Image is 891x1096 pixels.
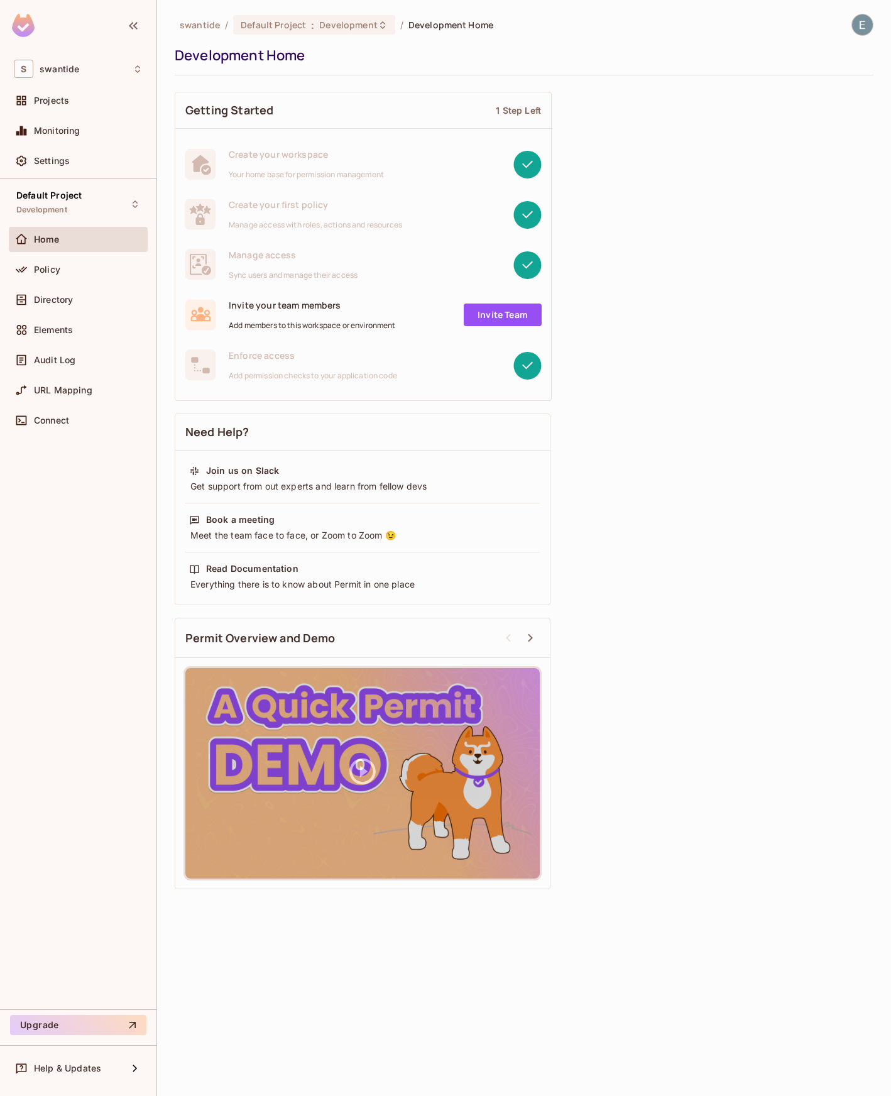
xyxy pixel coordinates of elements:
span: Permit Overview and Demo [185,630,336,646]
span: Elements [34,325,73,335]
li: / [225,19,228,31]
span: Default Project [241,19,306,31]
span: Your home base for permission management [229,170,384,180]
span: Help & Updates [34,1063,101,1073]
span: URL Mapping [34,385,92,395]
div: Read Documentation [206,562,298,575]
button: Upgrade [10,1015,146,1035]
span: Need Help? [185,424,249,440]
div: Development Home [175,46,867,65]
span: Manage access with roles, actions and resources [229,220,402,230]
div: Get support from out experts and learn from fellow devs [189,480,536,493]
span: Create your first policy [229,199,402,211]
span: Audit Log [34,355,75,365]
li: / [400,19,403,31]
span: Policy [34,265,60,275]
div: Meet the team face to face, or Zoom to Zoom 😉 [189,529,536,542]
span: Monitoring [34,126,80,136]
span: Add permission checks to your application code [229,371,397,381]
span: Manage access [229,249,358,261]
span: Enforce access [229,349,397,361]
span: the active workspace [180,19,220,31]
div: 1 Step Left [496,104,541,116]
span: Add members to this workspace or environment [229,321,396,331]
span: Sync users and manage their access [229,270,358,280]
span: Development [16,205,67,215]
span: Projects [34,96,69,106]
img: SReyMgAAAABJRU5ErkJggg== [12,14,35,37]
span: Directory [34,295,73,305]
span: Home [34,234,60,244]
span: Create your workspace [229,148,384,160]
span: : [310,20,315,30]
span: Connect [34,415,69,425]
img: Engineering Swantide [852,14,873,35]
span: Getting Started [185,102,273,118]
span: Development Home [408,19,493,31]
span: Settings [34,156,70,166]
a: Invite Team [464,304,542,326]
span: Workspace: swantide [40,64,79,74]
span: Default Project [16,190,82,200]
div: Join us on Slack [206,464,279,477]
span: Development [319,19,377,31]
span: Invite your team members [229,299,396,311]
div: Book a meeting [206,513,275,526]
span: S [14,60,33,78]
div: Everything there is to know about Permit in one place [189,578,536,591]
